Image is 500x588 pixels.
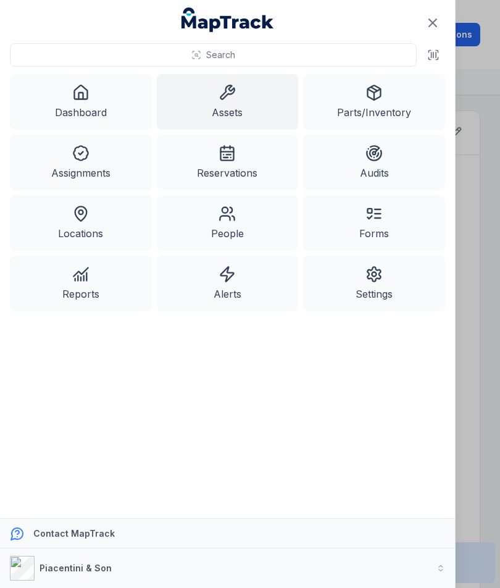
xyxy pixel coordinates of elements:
a: Assignments [10,135,152,190]
strong: Contact MapTrack [33,528,115,539]
a: Reservations [157,135,299,190]
a: Dashboard [10,74,152,130]
button: Close navigation [420,10,446,36]
a: Alerts [157,256,299,311]
strong: Piacentini & Son [40,563,112,573]
a: Assets [157,74,299,130]
a: Audits [303,135,445,190]
span: Search [206,49,235,61]
a: Forms [303,195,445,251]
a: Settings [303,256,445,311]
a: Locations [10,195,152,251]
button: Search [10,43,417,67]
a: Reports [10,256,152,311]
a: MapTrack [181,7,274,32]
a: Parts/Inventory [303,74,445,130]
a: People [157,195,299,251]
